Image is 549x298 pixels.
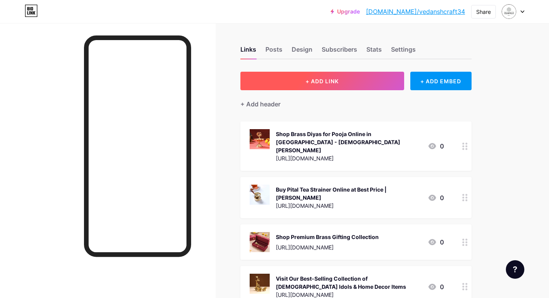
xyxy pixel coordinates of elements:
[322,45,357,59] div: Subscribers
[366,7,465,16] a: [DOMAIN_NAME]/vedanshcraft34
[410,72,472,90] div: + ADD EMBED
[250,185,270,205] img: Buy Pital Tea Strainer Online at Best Price | Vedansh Craft
[250,129,270,149] img: Shop Brass Diyas for Pooja Online in India - Vedansh Craft
[276,202,421,210] div: [URL][DOMAIN_NAME]
[428,193,444,202] div: 0
[240,45,256,59] div: Links
[250,232,270,252] img: Shop Premium Brass Gifting Collection
[276,233,379,241] div: Shop Premium Brass Gifting Collection
[250,274,270,294] img: Visit Our Best-Selling Collection of God Idols & Home Decor Items
[240,72,404,90] button: + ADD LINK
[366,45,382,59] div: Stats
[276,274,421,291] div: Visit Our Best-Selling Collection of [DEMOGRAPHIC_DATA] Idols & Home Decor Items
[276,243,379,251] div: [URL][DOMAIN_NAME]
[428,282,444,291] div: 0
[391,45,416,59] div: Settings
[476,8,491,16] div: Share
[292,45,312,59] div: Design
[306,78,339,84] span: + ADD LINK
[502,4,516,19] img: vedanshcraft34
[276,185,421,202] div: Buy Pital Tea Strainer Online at Best Price | [PERSON_NAME]
[265,45,282,59] div: Posts
[240,99,280,109] div: + Add header
[428,237,444,247] div: 0
[276,154,421,162] div: [URL][DOMAIN_NAME]
[428,141,444,151] div: 0
[331,8,360,15] a: Upgrade
[276,130,421,154] div: Shop Brass Diyas for Pooja Online in [GEOGRAPHIC_DATA] - [DEMOGRAPHIC_DATA][PERSON_NAME]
